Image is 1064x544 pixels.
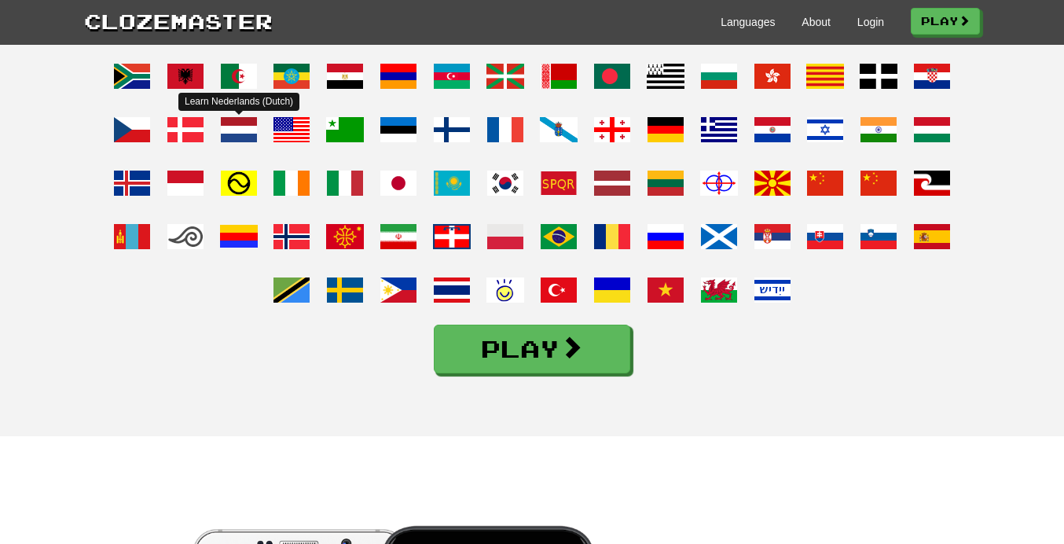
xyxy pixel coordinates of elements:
[84,6,273,35] a: Clozemaster
[802,14,831,30] a: About
[178,93,299,111] div: Learn Nederlands (Dutch)
[911,8,980,35] a: Play
[434,325,630,373] a: Play
[721,14,775,30] a: Languages
[857,14,884,30] a: Login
